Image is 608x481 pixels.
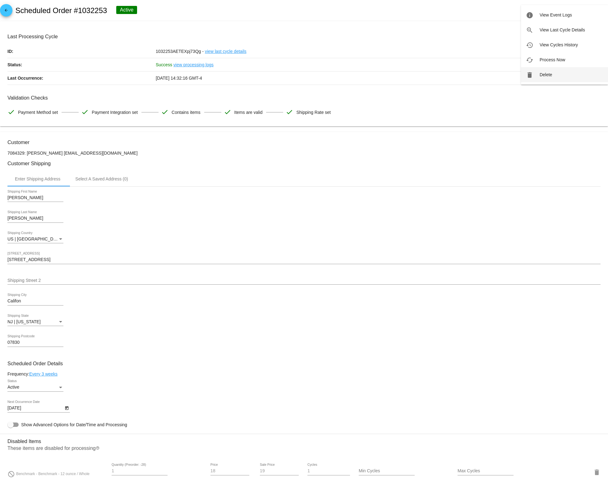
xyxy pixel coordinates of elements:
span: View Event Logs [540,12,572,17]
mat-icon: zoom_in [526,26,533,34]
mat-icon: info [526,12,533,19]
mat-icon: cached [526,56,533,64]
span: View Cycles History [540,42,578,47]
mat-icon: delete [526,71,533,79]
mat-icon: history [526,41,533,49]
span: View Last Cycle Details [540,27,585,32]
span: Process Now [540,57,565,62]
span: Delete [540,72,552,77]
